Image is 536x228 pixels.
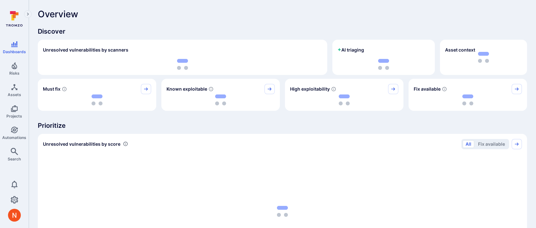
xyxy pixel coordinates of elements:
img: Loading... [215,94,226,105]
svg: Risk score >=40 , missed SLA [62,86,67,92]
span: Overview [38,9,78,19]
span: Projects [6,114,22,118]
svg: Confirmed exploitable by KEV [208,86,214,92]
svg: EPSS score ≥ 0.7 [331,86,336,92]
span: Assets [8,92,21,97]
span: Known exploitable [166,86,207,92]
div: Known exploitable [161,79,280,111]
span: Dashboards [3,49,26,54]
div: Must fix [38,79,156,111]
button: Fix available [475,140,508,148]
div: loading spinner [166,94,275,106]
span: Search [8,157,21,161]
span: Risks [9,71,20,76]
div: loading spinner [337,59,430,70]
span: Must fix [43,86,61,92]
span: Fix available [414,86,441,92]
img: Loading... [462,94,473,105]
h2: AI triaging [337,47,364,53]
img: Loading... [339,94,350,105]
button: Expand navigation menu [24,10,32,18]
h2: Unresolved vulnerabilities by scanners [43,47,128,53]
img: Loading... [378,59,389,70]
img: Loading... [92,94,102,105]
button: All [463,140,474,148]
img: Loading... [277,206,288,217]
div: loading spinner [414,94,522,106]
div: Neeren Patki [8,209,21,222]
span: Discover [38,27,527,36]
div: Number of vulnerabilities in status 'Open' 'Triaged' and 'In process' grouped by score [123,141,128,147]
div: High exploitability [285,79,403,111]
svg: Vulnerabilities with fix available [442,86,447,92]
img: ACg8ocIprwjrgDQnDsNSk9Ghn5p5-B8DpAKWoJ5Gi9syOE4K59tr4Q=s96-c [8,209,21,222]
i: Expand navigation menu [26,12,30,17]
img: Loading... [177,59,188,70]
div: loading spinner [43,59,322,70]
div: loading spinner [43,94,151,106]
span: Asset context [445,47,475,53]
div: Fix available [409,79,527,111]
span: High exploitability [290,86,330,92]
span: Prioritize [38,121,527,130]
span: Unresolved vulnerabilities by score [43,141,120,147]
span: Automations [2,135,26,140]
div: loading spinner [290,94,398,106]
